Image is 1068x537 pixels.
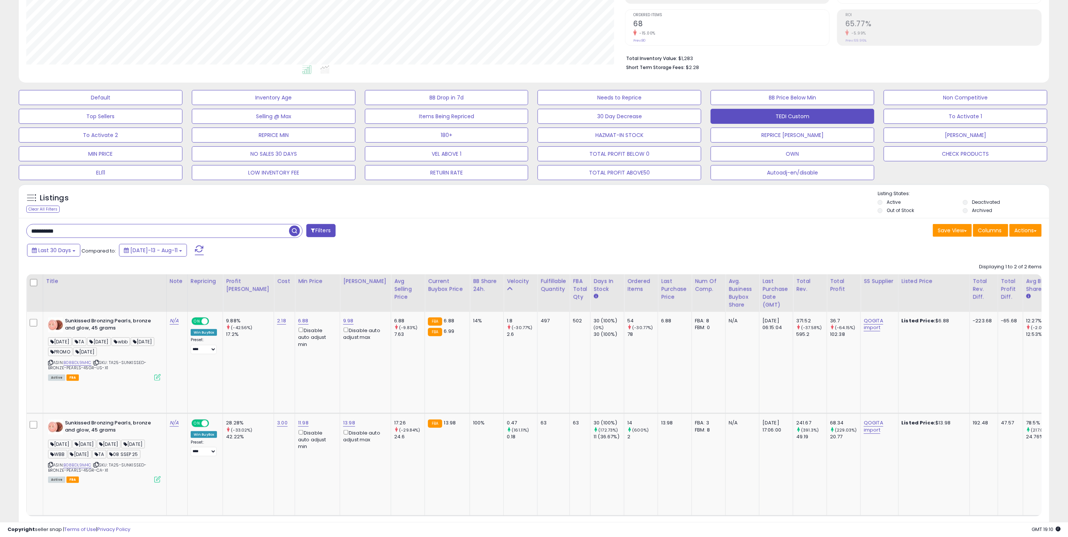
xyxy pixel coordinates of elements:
span: OFF [208,420,220,427]
div: 595.2 [796,331,827,338]
div: Current Buybox Price [428,277,467,293]
span: [DATE] [97,440,121,448]
div: Velocity [507,277,534,285]
span: | SKU: TA25-SUNKISSED-BRONZE-PEARLS-45GR-CA-X1 [48,462,147,473]
div: 497 [541,317,564,324]
button: Actions [1009,224,1042,237]
small: (-64.15%) [835,325,855,331]
h5: Listings [40,193,69,203]
div: 192.48 [973,420,992,426]
div: ASIN: [48,317,161,380]
div: 36.7 [830,317,860,324]
div: Disable auto adjust min [298,326,334,348]
a: Privacy Policy [97,526,130,533]
span: All listings currently available for purchase on Amazon [48,477,65,483]
div: 63 [541,420,564,426]
label: Deactivated [972,199,1000,205]
span: 08 SSEP 25 [107,450,140,459]
div: 28.28% [226,420,274,426]
span: All listings currently available for purchase on Amazon [48,375,65,381]
b: Listed Price: [902,419,936,426]
a: QOGITA import [864,419,883,433]
div: 2.6 [507,331,537,338]
div: Clear All Filters [26,206,60,213]
div: Total Rev. [796,277,824,293]
div: FBA: 8 [695,317,720,324]
div: seller snap | | [8,526,130,533]
div: Avg BB Share [1026,277,1054,293]
button: NO SALES 30 DAYS [192,146,355,161]
button: Items Being Repriced [365,109,529,124]
div: Listed Price [902,277,967,285]
th: CSV column name: cust_attr_2_SS supplier [861,274,898,312]
div: Disable auto adjust max [343,429,385,443]
div: Note [170,277,184,285]
button: Default [19,90,182,105]
small: (161.11%) [512,427,529,433]
button: TEDI Custom [711,109,874,124]
a: N/A [170,419,179,427]
label: Active [887,199,901,205]
div: 20.77 [830,433,860,440]
div: [DATE] 17:06:00 [762,420,787,433]
div: FBA Total Qty [573,277,587,301]
small: Prev: 80 [633,38,646,43]
span: [DATE] [68,450,92,459]
div: Profit [PERSON_NAME] [226,277,271,293]
div: 14 [627,420,658,426]
span: [DATE] [72,440,96,448]
small: Avg BB Share. [1026,293,1031,300]
button: TOTAL PROFIT BELOW 0 [538,146,701,161]
span: | SKU: TA25-SUNKISSED-BRONZE-PEARLS-45GR-US-X1 [48,360,147,371]
small: (-9.83%) [399,325,417,331]
div: 17.2% [226,331,274,338]
button: REPRICE MIN [192,128,355,143]
div: 7.63 [394,331,425,338]
div: 68.34 [830,420,860,426]
a: B08BDL9M4C [63,360,92,366]
a: 11.98 [298,419,309,427]
div: Days In Stock [594,277,621,293]
span: [DATE] [87,337,111,346]
span: [DATE] [73,347,97,356]
span: FBA [66,477,79,483]
a: 3.00 [277,419,288,427]
span: $2.28 [686,64,699,71]
button: LOW INVENTORY FEE [192,165,355,180]
button: Save View [933,224,972,237]
div: 1.8 [507,317,537,324]
h2: 68 [633,20,829,30]
div: FBA: 3 [695,420,720,426]
label: Archived [972,207,992,214]
div: 17.26 [394,420,425,426]
span: 6.88 [444,317,455,324]
li: $1,283 [626,53,1036,62]
div: 49.19 [796,433,827,440]
button: TOTAL PROFIT ABOVE50 [538,165,701,180]
small: Days In Stock. [594,293,598,300]
div: 24.76% [1026,433,1057,440]
div: 30 (100%) [594,331,624,338]
div: 100% [473,420,498,426]
a: N/A [170,317,179,325]
button: MIN PRICE [19,146,182,161]
div: 102.38 [830,331,860,338]
button: [PERSON_NAME] [884,128,1047,143]
div: ASIN: [48,420,161,482]
div: 78 [627,331,658,338]
div: 78.5% [1026,420,1057,426]
div: Total Profit Diff. [1001,277,1020,301]
button: Non Competitive [884,90,1047,105]
small: (-37.58%) [801,325,822,331]
div: Avg Selling Price [394,277,422,301]
button: Inventory Age [192,90,355,105]
button: To Activate 1 [884,109,1047,124]
span: WBB [48,450,67,459]
div: FBM: 8 [695,427,720,433]
a: Terms of Use [64,526,96,533]
button: CHECK PRODUCTS [884,146,1047,161]
small: FBA [428,317,442,326]
span: [DATE] [48,337,72,346]
span: PROMO [48,347,72,356]
small: (391.3%) [801,427,819,433]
